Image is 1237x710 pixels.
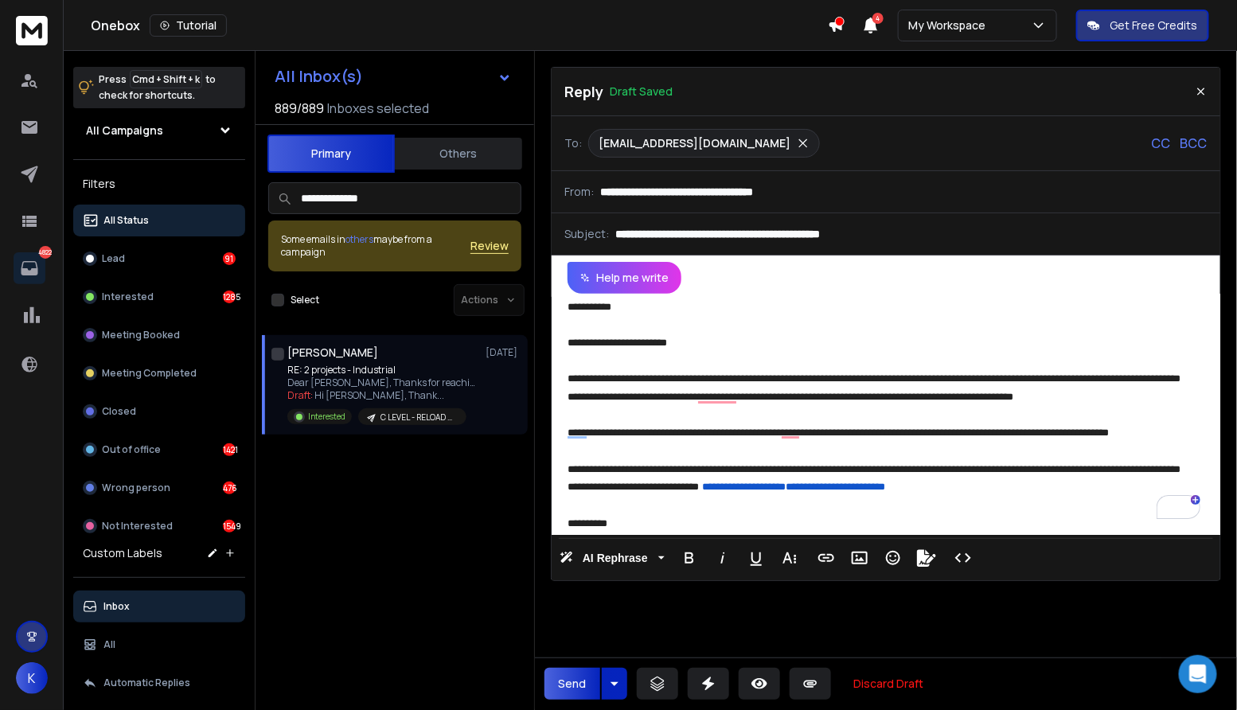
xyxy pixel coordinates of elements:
[287,364,478,376] p: RE: 2 projects - Industrial
[287,345,378,361] h1: [PERSON_NAME]
[14,252,45,284] a: 4822
[262,60,525,92] button: All Inbox(s)
[73,510,245,542] button: Not Interested1549
[1152,134,1171,153] p: CC
[308,411,345,423] p: Interested
[878,542,908,574] button: Emoticons
[275,68,363,84] h1: All Inbox(s)
[1110,18,1198,33] p: Get Free Credits
[73,205,245,236] button: All Status
[1179,655,1217,693] div: Open Intercom Messenger
[102,329,180,341] p: Meeting Booked
[73,357,245,389] button: Meeting Completed
[556,542,668,574] button: AI Rephrase
[564,226,609,242] p: Subject:
[223,252,236,265] div: 91
[811,542,841,574] button: Insert Link (⌘K)
[564,135,582,151] p: To:
[841,668,936,700] button: Discard Draft
[599,135,790,151] p: [EMAIL_ADDRESS][DOMAIN_NAME]
[223,443,236,456] div: 1421
[73,173,245,195] h3: Filters
[872,13,884,24] span: 4
[130,70,202,88] span: Cmd + Shift + k
[564,184,594,200] p: From:
[775,542,805,574] button: More Text
[275,99,324,118] span: 889 / 889
[102,367,197,380] p: Meeting Completed
[73,319,245,351] button: Meeting Booked
[16,662,48,694] button: K
[287,376,478,389] p: Dear [PERSON_NAME], Thanks for reaching
[73,281,245,313] button: Interested1285
[103,677,190,689] p: Automatic Replies
[291,294,319,306] label: Select
[223,520,236,532] div: 1549
[845,542,875,574] button: Insert Image (⌘P)
[102,291,154,303] p: Interested
[150,14,227,37] button: Tutorial
[73,243,245,275] button: Lead91
[345,232,373,246] span: others
[83,545,162,561] h3: Custom Labels
[470,238,509,254] button: Review
[73,472,245,504] button: Wrong person476
[287,388,313,402] span: Draft:
[908,18,992,33] p: My Workspace
[327,99,429,118] h3: Inboxes selected
[102,443,161,456] p: Out of office
[73,667,245,699] button: Automatic Replies
[103,214,149,227] p: All Status
[73,396,245,427] button: Closed
[544,668,600,700] button: Send
[579,552,651,565] span: AI Rephrase
[674,542,704,574] button: Bold (⌘B)
[568,262,681,294] button: Help me write
[380,412,457,423] p: C LEVEL - RELOAD OCT
[395,136,522,171] button: Others
[223,482,236,494] div: 476
[39,246,52,259] p: 4822
[73,591,245,622] button: Inbox
[73,115,245,146] button: All Campaigns
[552,294,1216,535] div: To enrich screen reader interactions, please activate Accessibility in Grammarly extension settings
[73,434,245,466] button: Out of office1421
[103,600,130,613] p: Inbox
[73,629,245,661] button: All
[86,123,163,138] h1: All Campaigns
[486,346,521,359] p: [DATE]
[267,135,395,173] button: Primary
[223,291,236,303] div: 1285
[610,84,673,99] p: Draft Saved
[708,542,738,574] button: Italic (⌘I)
[1180,134,1208,153] p: BCC
[564,80,603,103] p: Reply
[103,638,115,651] p: All
[1076,10,1209,41] button: Get Free Credits
[102,405,136,418] p: Closed
[91,14,828,37] div: Onebox
[102,520,173,532] p: Not Interested
[314,388,444,402] span: Hi [PERSON_NAME], Thank ...
[102,482,170,494] p: Wrong person
[281,233,470,259] div: Some emails in maybe from a campaign
[102,252,125,265] p: Lead
[741,542,771,574] button: Underline (⌘U)
[911,542,942,574] button: Signature
[99,72,216,103] p: Press to check for shortcuts.
[948,542,978,574] button: Code View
